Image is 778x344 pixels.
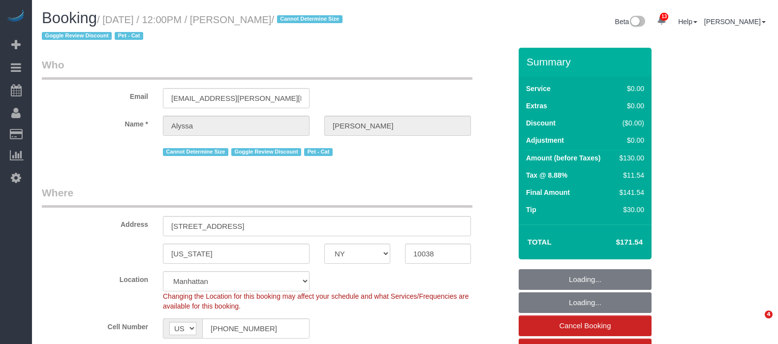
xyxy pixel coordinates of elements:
[34,271,156,284] label: Location
[163,244,310,264] input: City
[616,170,644,180] div: $11.54
[616,135,644,145] div: $0.00
[42,32,112,40] span: Goggle Review Discount
[616,153,644,163] div: $130.00
[765,311,773,318] span: 4
[616,205,644,215] div: $30.00
[163,148,228,156] span: Cannot Determine Size
[324,116,471,136] input: Last Name
[616,101,644,111] div: $0.00
[629,16,645,29] img: New interface
[231,148,301,156] span: Goggle Review Discount
[42,58,472,80] legend: Who
[163,292,469,310] span: Changing the Location for this booking may affect your schedule and what Services/Frequencies are...
[277,15,342,23] span: Cannot Determine Size
[526,170,567,180] label: Tax @ 8.88%
[678,18,697,26] a: Help
[304,148,333,156] span: Pet - Cat
[6,10,26,24] img: Automaid Logo
[526,153,600,163] label: Amount (before Taxes)
[745,311,768,334] iframe: Intercom live chat
[34,216,156,229] label: Address
[528,238,552,246] strong: Total
[652,10,671,31] a: 13
[405,244,471,264] input: Zip Code
[615,18,646,26] a: Beta
[42,14,345,42] small: / [DATE] / 12:00PM / [PERSON_NAME]
[527,56,647,67] h3: Summary
[616,84,644,94] div: $0.00
[587,238,643,247] h4: $171.54
[704,18,766,26] a: [PERSON_NAME]
[42,9,97,27] span: Booking
[616,118,644,128] div: ($0.00)
[526,84,551,94] label: Service
[163,116,310,136] input: First Name
[526,101,547,111] label: Extras
[115,32,143,40] span: Pet - Cat
[526,135,564,145] label: Adjustment
[526,118,556,128] label: Discount
[163,88,310,108] input: Email
[34,318,156,332] label: Cell Number
[202,318,310,339] input: Cell Number
[526,188,570,197] label: Final Amount
[660,13,668,21] span: 13
[34,116,156,129] label: Name *
[42,186,472,208] legend: Where
[526,205,536,215] label: Tip
[519,315,652,336] a: Cancel Booking
[616,188,644,197] div: $141.54
[34,88,156,101] label: Email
